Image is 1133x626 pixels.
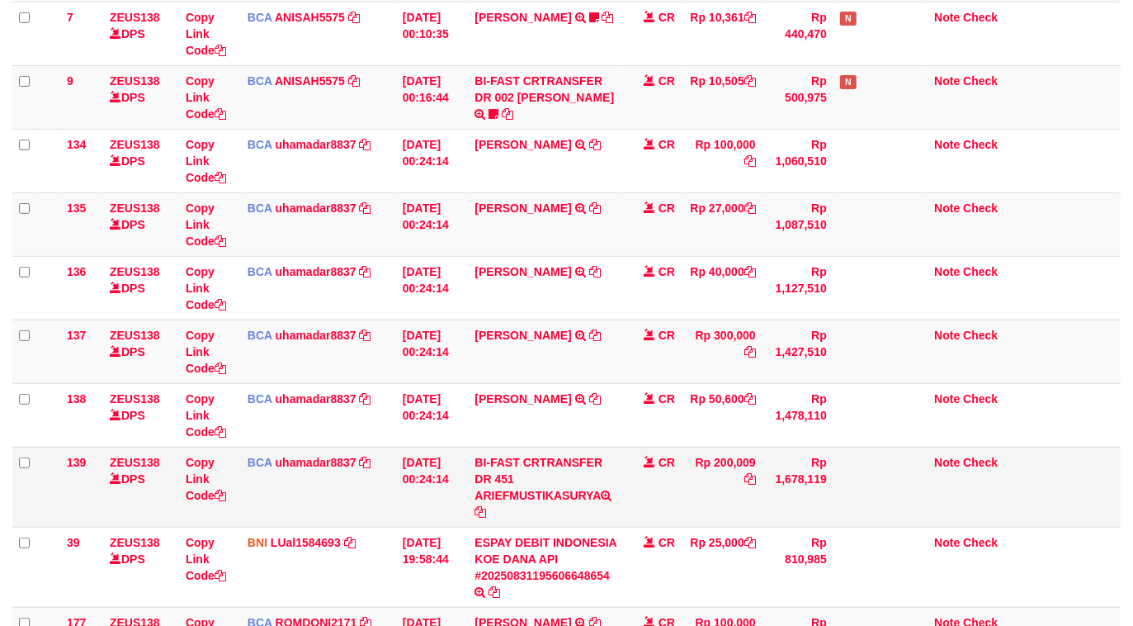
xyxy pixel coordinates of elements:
[474,536,616,582] a: ESPAY DEBIT INDONESIA KOE DANA API #20250831195606648654
[396,527,469,607] td: [DATE] 19:58:44
[762,447,833,527] td: Rp 1,678,119
[762,383,833,447] td: Rp 1,478,110
[589,392,601,405] a: Copy AHMAD FAISAL to clipboard
[659,138,675,151] span: CR
[682,320,762,383] td: Rp 300,000
[360,392,371,405] a: Copy uhamadar8837 to clipboard
[474,202,571,215] a: [PERSON_NAME]
[186,456,226,502] a: Copy Link Code
[248,329,272,342] span: BCA
[934,536,960,549] a: Note
[275,74,345,88] a: ANISAH5575
[186,138,226,184] a: Copy Link Code
[248,392,272,405] span: BCA
[276,138,356,151] a: uhamadar8837
[934,329,960,342] a: Note
[186,329,226,375] a: Copy Link Code
[396,256,469,320] td: [DATE] 00:24:14
[602,11,614,24] a: Copy DAVID SAPUTRA to clipboard
[110,265,160,278] a: ZEUS138
[396,129,469,192] td: [DATE] 00:24:14
[67,138,86,151] span: 134
[276,202,356,215] a: uhamadar8837
[963,329,998,342] a: Check
[744,154,756,168] a: Copy Rp 100,000 to clipboard
[110,138,160,151] a: ZEUS138
[682,65,762,129] td: Rp 10,505
[474,505,486,519] a: Copy BI-FAST CRTRANSFER DR 451 ARIEFMUSTIKASURYA to clipboard
[110,329,160,342] a: ZEUS138
[659,392,675,405] span: CR
[103,527,179,607] td: DPS
[762,65,833,129] td: Rp 500,975
[67,392,86,405] span: 138
[840,12,857,26] span: Has Note
[682,256,762,320] td: Rp 40,000
[67,536,80,549] span: 39
[963,11,998,24] a: Check
[744,392,756,405] a: Copy Rp 50,600 to clipboard
[762,256,833,320] td: Rp 1,127,510
[103,320,179,383] td: DPS
[682,129,762,192] td: Rp 100,000
[103,192,179,256] td: DPS
[934,11,960,24] a: Note
[360,138,371,151] a: Copy uhamadar8837 to clipboard
[934,392,960,405] a: Note
[103,256,179,320] td: DPS
[934,265,960,278] a: Note
[360,456,371,469] a: Copy uhamadar8837 to clipboard
[396,2,469,65] td: [DATE] 00:10:35
[67,202,86,215] span: 135
[276,329,356,342] a: uhamadar8837
[489,586,500,599] a: Copy ESPAY DEBIT INDONESIA KOE DANA API #20250831195606648654 to clipboard
[682,2,762,65] td: Rp 10,361
[744,74,756,88] a: Copy Rp 10,505 to clipboard
[659,11,675,24] span: CR
[396,192,469,256] td: [DATE] 00:24:14
[589,265,601,278] a: Copy EDDY SUSANTO to clipboard
[276,456,356,469] a: uhamadar8837
[934,74,960,88] a: Note
[186,11,226,57] a: Copy Link Code
[110,536,160,549] a: ZEUS138
[744,345,756,358] a: Copy Rp 300,000 to clipboard
[103,65,179,129] td: DPS
[468,65,624,129] td: BI-FAST CRTRANSFER DR 002 [PERSON_NAME]
[396,383,469,447] td: [DATE] 00:24:14
[744,11,756,24] a: Copy Rp 10,361 to clipboard
[360,202,371,215] a: Copy uhamadar8837 to clipboard
[248,265,272,278] span: BCA
[934,202,960,215] a: Note
[659,74,675,88] span: CR
[67,265,86,278] span: 136
[67,74,73,88] span: 9
[110,392,160,405] a: ZEUS138
[344,536,356,549] a: Copy LUal1584693 to clipboard
[589,138,601,151] a: Copy AHMAD SOLIKIN to clipboard
[762,527,833,607] td: Rp 810,985
[360,329,371,342] a: Copy uhamadar8837 to clipboard
[396,65,469,129] td: [DATE] 00:16:44
[468,447,624,527] td: BI-FAST CRTRANSFER DR 451 ARIEFMUSTIKASURYA
[186,536,226,582] a: Copy Link Code
[963,138,998,151] a: Check
[248,536,267,549] span: BNI
[474,392,571,405] a: [PERSON_NAME]
[271,536,341,549] a: LUal1584693
[248,74,272,88] span: BCA
[396,320,469,383] td: [DATE] 00:24:14
[275,11,345,24] a: ANISAH5575
[589,202,601,215] a: Copy BAMBANG KURNIAWAN to clipboard
[474,265,571,278] a: [PERSON_NAME]
[934,456,960,469] a: Note
[396,447,469,527] td: [DATE] 00:24:14
[762,129,833,192] td: Rp 1,060,510
[67,329,86,342] span: 137
[474,138,571,151] a: [PERSON_NAME]
[744,536,756,549] a: Copy Rp 25,000 to clipboard
[659,329,675,342] span: CR
[963,74,998,88] a: Check
[963,265,998,278] a: Check
[762,320,833,383] td: Rp 1,427,510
